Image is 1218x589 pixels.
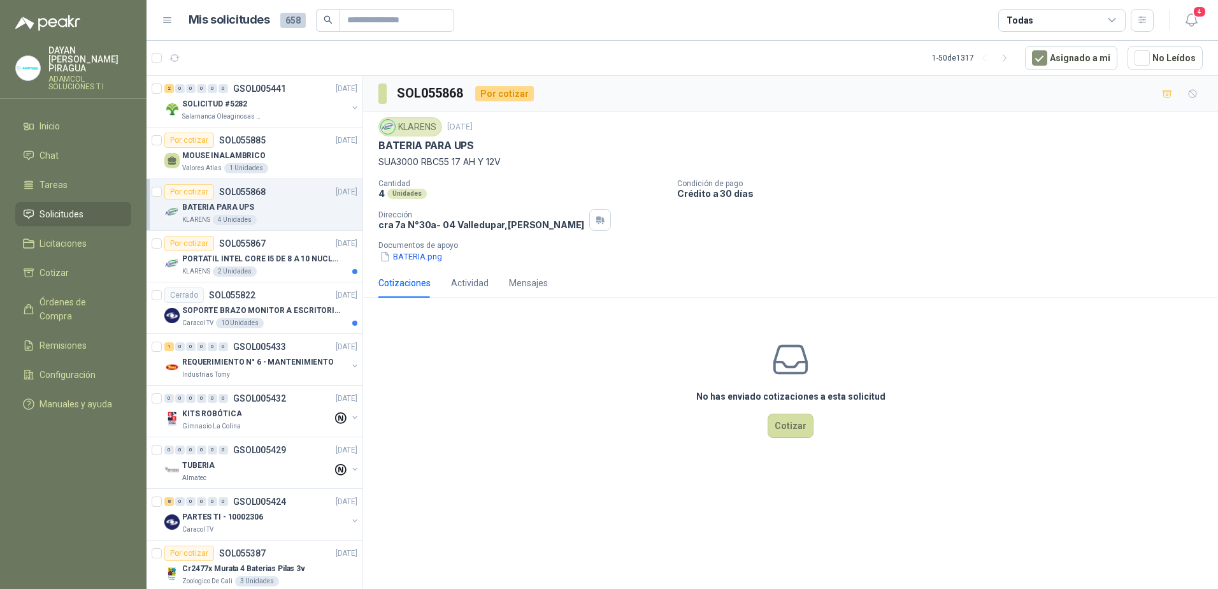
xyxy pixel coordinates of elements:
p: SOL055387 [219,549,266,558]
img: Company Logo [164,360,180,375]
button: BATERIA.png [378,250,443,263]
div: 0 [186,394,196,403]
p: SOLICITUD #5282 [182,98,247,110]
p: SOL055868 [219,187,266,196]
div: 0 [186,446,196,454]
p: [DATE] [336,444,357,456]
p: Condición de pago [677,179,1213,188]
h3: SOL055868 [397,84,465,103]
div: 2 [164,84,174,93]
p: BATERIA PARA UPS [378,139,474,152]
img: Logo peakr [15,15,80,31]
a: Tareas [15,173,131,197]
span: Configuración [39,368,96,382]
img: Company Logo [164,308,180,323]
p: Dirección [378,210,584,219]
p: [DATE] [336,289,357,302]
a: 8 0 0 0 0 0 GSOL005424[DATE] Company LogoPARTES TI - 10002306Caracol TV [164,494,360,535]
p: GSOL005424 [233,497,286,506]
p: KLARENS [182,266,210,277]
a: 2 0 0 0 0 0 GSOL005441[DATE] Company LogoSOLICITUD #5282Salamanca Oleaginosas SAS [164,81,360,122]
p: Gimnasio La Colina [182,421,241,432]
p: Documentos de apoyo [378,241,1213,250]
div: 1 - 50 de 1317 [932,48,1015,68]
p: cra 7a N°30a- 04 Valledupar , [PERSON_NAME] [378,219,584,230]
p: PARTES TI - 10002306 [182,511,263,523]
div: Por cotizar [164,184,214,200]
p: [DATE] [336,186,357,198]
div: 3 Unidades [235,576,279,586]
p: [DATE] [336,83,357,95]
div: Cotizaciones [378,276,431,290]
img: Company Logo [164,256,180,272]
a: Licitaciones [15,231,131,256]
a: Por cotizarSOL055867[DATE] Company LogoPORTATIL INTEL CORE I5 DE 8 A 10 NUCLEOSKLARENS2 Unidades [147,231,362,282]
div: 0 [164,446,174,454]
a: Configuración [15,363,131,387]
p: SUA3000 RBC55 17 AH Y 12V [378,155,1203,169]
p: GSOL005433 [233,342,286,351]
span: Chat [39,149,59,163]
div: 0 [175,446,185,454]
img: Company Logo [164,566,180,581]
a: Chat [15,143,131,168]
h1: Mis solicitudes [189,11,270,29]
span: search [324,15,333,24]
a: 0 0 0 0 0 0 GSOL005429[DATE] Company LogoTUBERIAAlmatec [164,442,360,483]
div: 0 [175,84,185,93]
a: Manuales y ayuda [15,392,131,416]
div: 0 [219,446,228,454]
p: SOL055885 [219,136,266,145]
span: Solicitudes [39,207,83,221]
img: Company Logo [164,514,180,530]
p: [DATE] [336,548,357,560]
div: 0 [219,394,228,403]
p: Caracol TV [182,525,213,535]
p: KLARENS [182,215,210,225]
span: 658 [280,13,306,28]
span: 4 [1193,6,1207,18]
div: 0 [208,394,217,403]
div: 0 [197,342,206,351]
p: [DATE] [336,393,357,405]
a: Por cotizarSOL055885[DATE] MOUSE INALAMBRICOValores Atlas1 Unidades [147,127,362,179]
p: SOL055867 [219,239,266,248]
p: SOPORTE BRAZO MONITOR A ESCRITORIO NBF80 [182,305,341,317]
div: 1 Unidades [224,163,268,173]
p: KITS ROBÓTICA [182,408,241,420]
div: Cerrado [164,287,204,303]
div: Por cotizar [164,546,214,561]
h3: No has enviado cotizaciones a esta solicitud [696,389,885,404]
p: GSOL005432 [233,394,286,403]
p: Caracol TV [182,318,213,328]
p: Almatec [182,473,206,483]
div: 0 [175,497,185,506]
img: Company Logo [164,101,180,117]
button: No Leídos [1128,46,1203,70]
div: 0 [186,84,196,93]
a: 0 0 0 0 0 0 GSOL005432[DATE] Company LogoKITS ROBÓTICAGimnasio La Colina [164,391,360,432]
span: Manuales y ayuda [39,397,112,411]
div: 0 [186,497,196,506]
div: Por cotizar [164,133,214,148]
div: Todas [1007,13,1033,27]
p: GSOL005441 [233,84,286,93]
p: [DATE] [336,341,357,353]
a: 1 0 0 0 0 0 GSOL005433[DATE] Company LogoREQUERIMIENTO N° 6 - MANTENIMIENTOIndustrias Tomy [164,339,360,380]
div: 0 [197,446,206,454]
button: Cotizar [768,414,813,438]
div: 0 [186,342,196,351]
p: Valores Atlas [182,163,222,173]
div: 0 [197,497,206,506]
p: Zoologico De Cali [182,576,233,586]
p: GSOL005429 [233,446,286,454]
a: Remisiones [15,333,131,358]
div: Mensajes [509,276,548,290]
p: Industrias Tomy [182,370,230,380]
span: Órdenes de Compra [39,295,119,323]
p: [DATE] [336,496,357,508]
div: KLARENS [378,117,442,136]
p: Cr2477x Murata 4 Baterias Pilas 3v [182,563,305,575]
div: 8 [164,497,174,506]
span: Remisiones [39,338,87,353]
